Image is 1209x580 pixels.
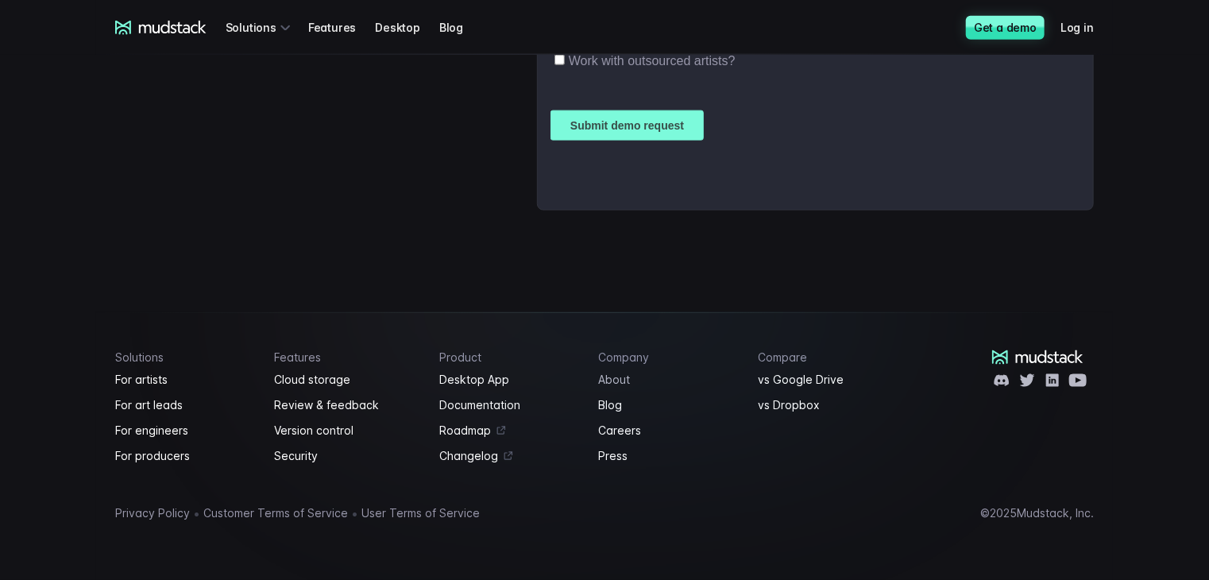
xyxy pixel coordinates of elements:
a: Documentation [439,396,580,415]
h4: Features [275,350,421,364]
h4: Product [439,350,580,364]
a: Version control [275,421,421,440]
a: For art leads [115,396,256,415]
h4: Compare [758,350,898,364]
a: For artists [115,370,256,389]
h4: Company [599,350,740,364]
a: Security [275,447,421,466]
input: Work with outsourced artists? [4,288,14,299]
a: About [599,370,740,389]
span: Art team size [265,131,339,145]
a: Get a demo [966,16,1045,40]
span: • [193,505,200,521]
a: Desktop App [439,370,580,389]
div: © 2025 Mudstack, Inc. [980,507,1094,520]
h4: Solutions [115,350,256,364]
a: User Terms of Service [361,504,480,523]
a: Blog [439,13,482,42]
a: Cloud storage [275,370,421,389]
a: Features [308,13,375,42]
span: Job title [265,66,309,79]
a: Log in [1060,13,1113,42]
a: Desktop [375,13,439,42]
a: Customer Terms of Service [203,504,348,523]
span: Work with outsourced artists? [18,288,185,301]
a: Press [599,447,740,466]
a: Changelog [439,447,580,466]
a: vs Dropbox [758,396,898,415]
a: Blog [599,396,740,415]
a: Roadmap [439,421,580,440]
a: Careers [599,421,740,440]
a: vs Google Drive [758,370,898,389]
a: Privacy Policy [115,504,190,523]
a: mudstack logo [992,350,1083,365]
a: Review & feedback [275,396,421,415]
a: For engineers [115,421,256,440]
div: Solutions [226,13,295,42]
a: For producers [115,447,256,466]
span: Last name [265,1,325,14]
a: mudstack logo [115,21,207,35]
span: • [351,505,358,521]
